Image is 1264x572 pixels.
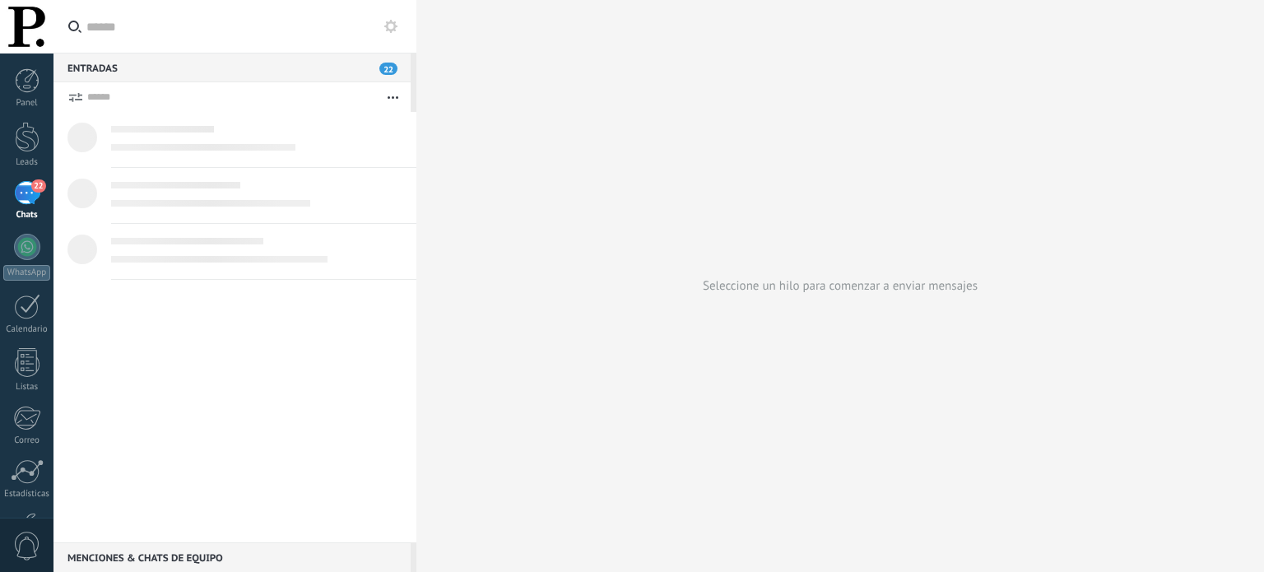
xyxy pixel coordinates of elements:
[53,542,411,572] div: Menciones & Chats de equipo
[379,63,397,75] span: 22
[3,157,51,168] div: Leads
[53,53,411,82] div: Entradas
[3,210,51,221] div: Chats
[3,382,51,393] div: Listas
[31,179,45,193] span: 22
[3,489,51,500] div: Estadísticas
[3,435,51,446] div: Correo
[3,324,51,335] div: Calendario
[3,98,51,109] div: Panel
[3,265,50,281] div: WhatsApp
